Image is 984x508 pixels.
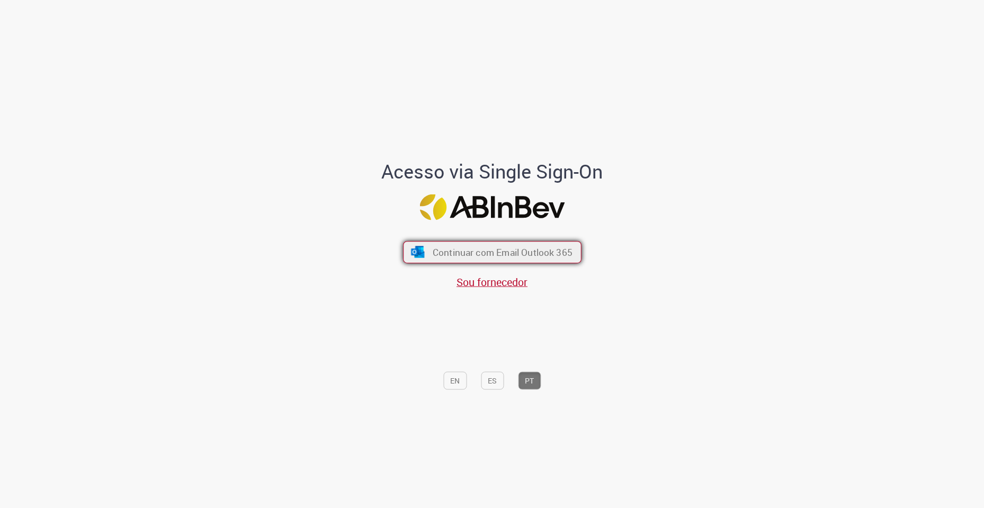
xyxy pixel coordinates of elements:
[443,371,467,389] button: EN
[410,246,425,258] img: ícone Azure/Microsoft 360
[432,246,572,259] span: Continuar com Email Outlook 365
[345,161,639,182] h1: Acesso via Single Sign-On
[419,194,565,220] img: Logo ABInBev
[403,242,582,264] button: ícone Azure/Microsoft 360 Continuar com Email Outlook 365
[481,371,504,389] button: ES
[457,274,527,289] a: Sou fornecedor
[518,371,541,389] button: PT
